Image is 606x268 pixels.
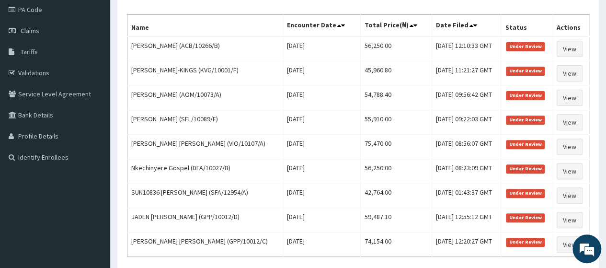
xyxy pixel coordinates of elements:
td: [PERSON_NAME] [PERSON_NAME] (VIO/10107/A) [127,135,283,159]
span: We're online! [56,76,132,173]
span: Under Review [506,189,545,198]
td: [DATE] 09:22:03 GMT [432,110,501,135]
td: Nkechinyere Gospel (DFA/10027/B) [127,159,283,184]
img: d_794563401_company_1708531726252_794563401 [18,48,39,72]
div: Minimize live chat window [157,5,180,28]
td: [DATE] [283,86,360,110]
td: [DATE] 01:43:37 GMT [432,184,501,208]
span: Under Review [506,91,545,100]
textarea: Type your message and hit 'Enter' [5,172,183,205]
td: [DATE] 08:23:09 GMT [432,159,501,184]
span: Under Review [506,42,545,51]
td: 45,960.80 [360,61,432,86]
td: [DATE] [283,184,360,208]
span: Under Review [506,140,545,149]
td: [PERSON_NAME] (AOM/10073/A) [127,86,283,110]
td: [DATE] [283,159,360,184]
a: View [557,41,583,57]
span: Under Review [506,67,545,75]
td: 56,250.00 [360,159,432,184]
td: 59,487.10 [360,208,432,233]
td: [DATE] [283,61,360,86]
td: SUN10836 [PERSON_NAME] (SFA/12954/A) [127,184,283,208]
td: [DATE] 12:10:33 GMT [432,36,501,61]
a: View [557,90,583,106]
td: [DATE] [283,110,360,135]
td: [PERSON_NAME]-KINGS (KVG/10001/F) [127,61,283,86]
td: 75,470.00 [360,135,432,159]
div: Chat with us now [50,54,161,66]
span: Under Review [506,116,545,124]
th: Encounter Date [283,15,360,37]
span: Tariffs [21,47,38,56]
td: [DATE] 12:20:27 GMT [432,233,501,257]
span: Under Review [506,238,545,246]
a: View [557,65,583,82]
span: Under Review [506,213,545,222]
td: [DATE] 09:56:42 GMT [432,86,501,110]
span: Claims [21,26,39,35]
th: Date Filed [432,15,501,37]
a: View [557,139,583,155]
a: View [557,212,583,228]
td: [DATE] [283,36,360,61]
th: Total Price(₦) [360,15,432,37]
td: [PERSON_NAME] (ACB/10266/B) [127,36,283,61]
td: [DATE] 08:56:07 GMT [432,135,501,159]
td: 54,788.40 [360,86,432,110]
a: View [557,163,583,179]
a: View [557,236,583,253]
td: JADEN [PERSON_NAME] (GPP/10012/D) [127,208,283,233]
span: Under Review [506,164,545,173]
a: View [557,114,583,130]
td: 55,910.00 [360,110,432,135]
td: [DATE] [283,208,360,233]
td: [PERSON_NAME] [PERSON_NAME] (GPP/10012/C) [127,233,283,257]
td: 56,250.00 [360,36,432,61]
td: [DATE] [283,233,360,257]
td: [DATE] [283,135,360,159]
th: Status [501,15,552,37]
td: 42,764.00 [360,184,432,208]
td: [DATE] 12:55:12 GMT [432,208,501,233]
td: [PERSON_NAME] (SFL/10089/F) [127,110,283,135]
th: Actions [552,15,589,37]
th: Name [127,15,283,37]
td: 74,154.00 [360,233,432,257]
a: View [557,187,583,204]
td: [DATE] 11:21:27 GMT [432,61,501,86]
